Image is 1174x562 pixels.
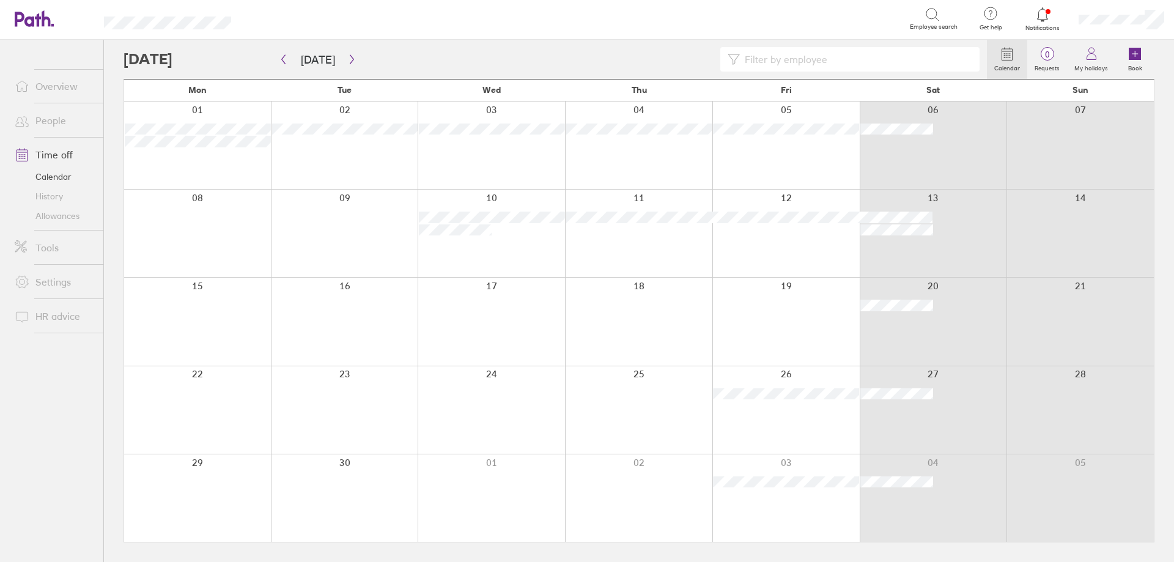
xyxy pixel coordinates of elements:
a: People [5,108,103,133]
span: Employee search [910,23,958,31]
label: Requests [1027,61,1067,72]
span: Get help [971,24,1011,31]
label: Calendar [987,61,1027,72]
span: Sat [926,85,940,95]
span: Notifications [1023,24,1063,32]
span: Thu [632,85,647,95]
button: [DATE] [291,50,345,70]
a: Notifications [1023,6,1063,32]
span: Tue [338,85,352,95]
a: HR advice [5,304,103,328]
a: Tools [5,235,103,260]
a: Time off [5,142,103,167]
a: Allowances [5,206,103,226]
div: Search [264,13,295,24]
a: Book [1115,40,1154,79]
span: Sun [1072,85,1088,95]
a: My holidays [1067,40,1115,79]
label: Book [1121,61,1150,72]
span: Wed [482,85,501,95]
span: Fri [781,85,792,95]
a: Overview [5,74,103,98]
a: History [5,187,103,206]
label: My holidays [1067,61,1115,72]
a: Calendar [987,40,1027,79]
input: Filter by employee [740,48,972,71]
span: Mon [188,85,207,95]
a: Calendar [5,167,103,187]
a: Settings [5,270,103,294]
a: 0Requests [1027,40,1067,79]
span: 0 [1027,50,1067,59]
